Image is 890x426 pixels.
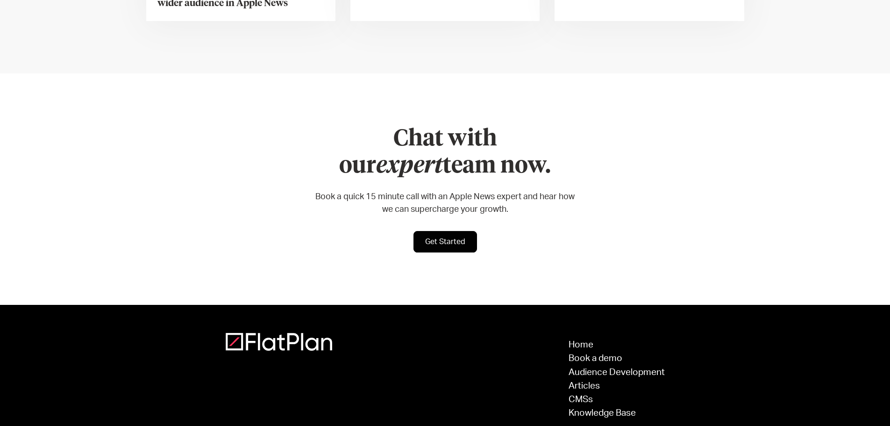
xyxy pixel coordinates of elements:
[569,368,665,377] a: Audience Development
[569,340,665,349] a: Home
[569,382,665,390] a: Articles
[314,191,576,216] p: Book a quick 15 minute call with an Apple News expert and hear how we can supercharge your growth.
[314,126,576,180] h2: Chat with our team now.
[569,409,665,418] a: Knowledge Base
[413,231,477,253] a: Get Started
[569,395,665,404] a: CMSs
[569,354,665,363] a: Book a demo
[376,155,443,177] em: expert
